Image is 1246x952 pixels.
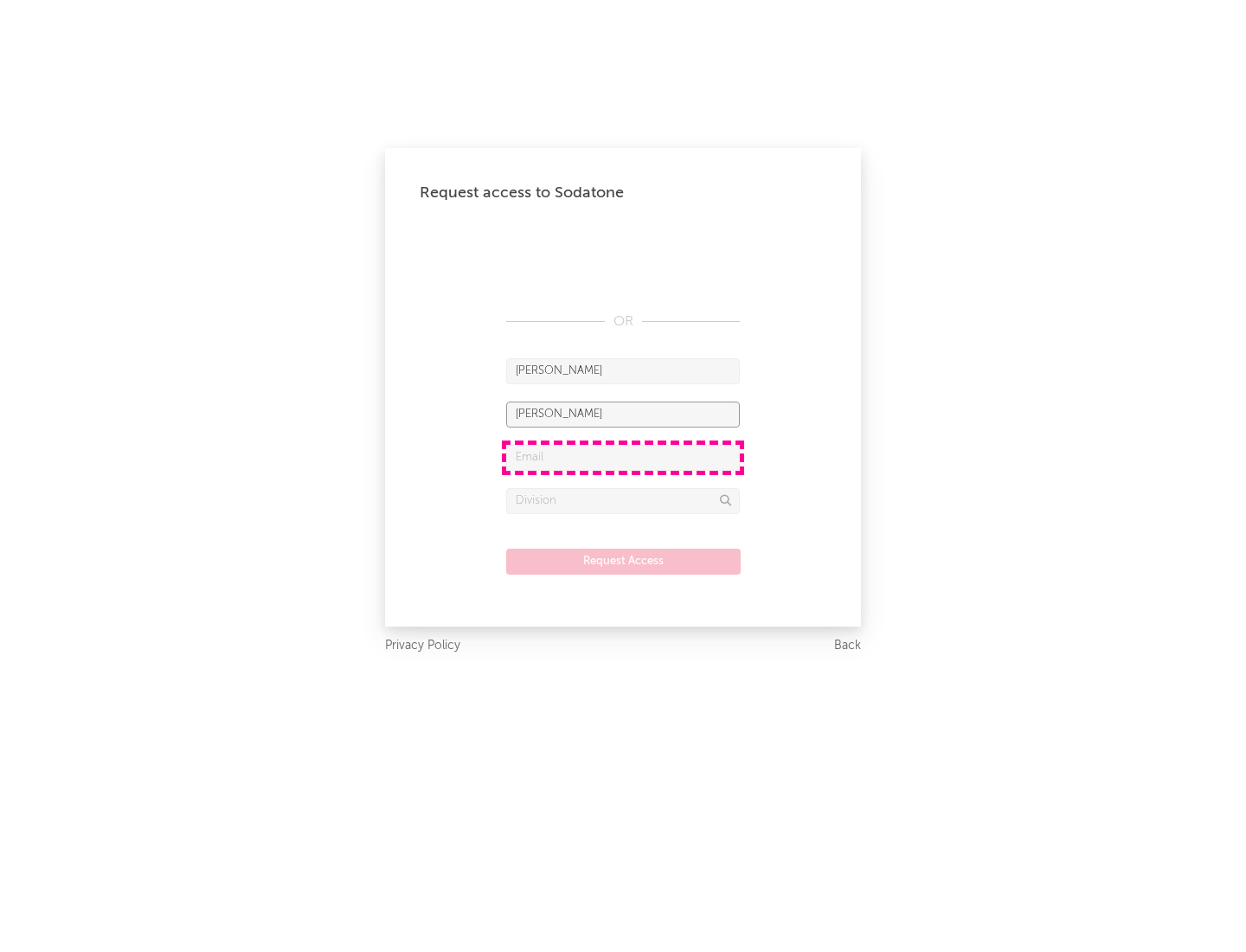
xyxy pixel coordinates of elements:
[506,312,740,332] div: OR
[506,445,740,471] input: Email
[420,183,826,203] div: Request access to Sodatone
[385,635,460,657] a: Privacy Policy
[834,635,861,657] a: Back
[506,488,740,514] input: Division
[506,402,740,428] input: Last Name
[506,358,740,384] input: First Name
[506,549,741,575] button: Request Access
